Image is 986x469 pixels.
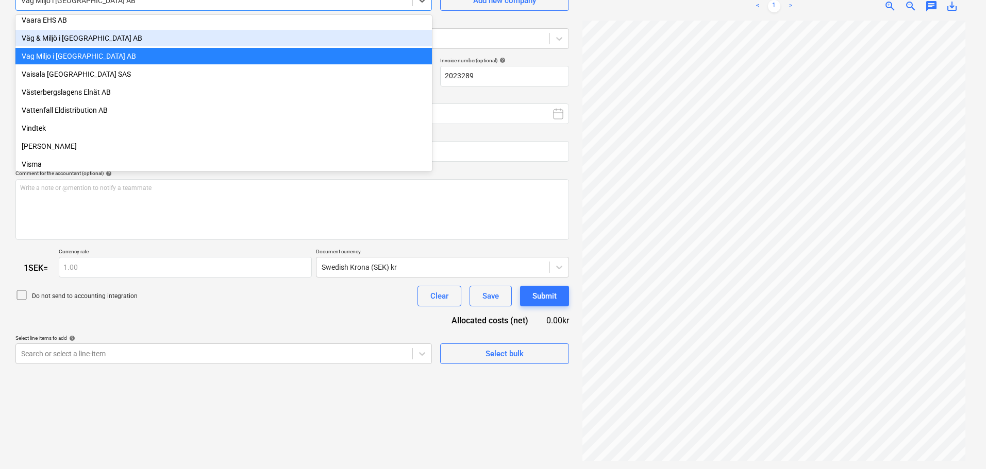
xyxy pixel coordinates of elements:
[15,120,432,136] div: Vindtek
[440,66,569,86] input: Invoice number
[430,289,448,303] div: Clear
[15,263,59,273] div: 1 SEK =
[520,286,569,306] button: Submit
[316,248,569,257] p: Document currency
[390,103,569,124] button: [DATE]
[486,347,524,360] div: Select bulk
[15,30,432,46] div: Väg & Miljö i Karlstad AB
[440,343,569,364] button: Select bulk
[15,66,432,82] div: Vaisala France SAS
[934,420,986,469] iframe: Chat Widget
[15,138,432,154] div: Vinge
[545,315,569,326] div: 0.00kr
[59,248,312,257] p: Currency rate
[15,138,432,154] div: [PERSON_NAME]
[470,286,512,306] button: Save
[482,289,499,303] div: Save
[15,66,432,82] div: Vaisala [GEOGRAPHIC_DATA] SAS
[435,315,545,326] div: Allocated costs (net)
[15,84,432,100] div: Västerbergslagens Elnät AB
[15,48,432,64] div: Vag Miljo i [GEOGRAPHIC_DATA] AB
[67,335,75,341] span: help
[15,48,432,64] div: Vag Miljo i Karlstad AB
[532,289,557,303] div: Submit
[417,286,461,306] button: Clear
[15,170,569,177] div: Comment for the accountant (optional)
[497,57,506,63] span: help
[15,335,432,341] div: Select line-items to add
[32,292,138,301] p: Do not send to accounting integration
[15,12,432,28] div: Vaara EHS AB
[390,95,569,103] p: Accounting period
[15,30,432,46] div: Väg & Miljö i [GEOGRAPHIC_DATA] AB
[104,170,112,177] span: help
[440,57,569,64] div: Invoice number (optional)
[15,156,432,172] div: Visma
[15,102,432,118] div: Vattenfall Eldistribution AB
